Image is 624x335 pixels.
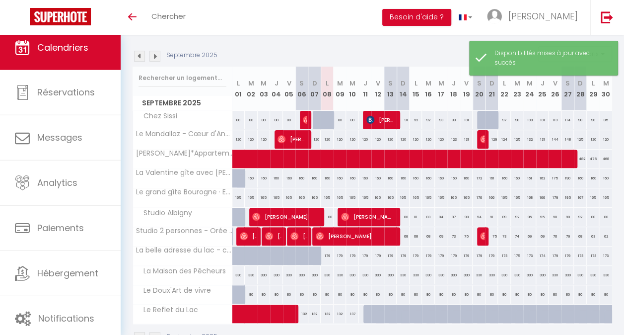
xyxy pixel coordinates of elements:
[561,169,574,187] div: 190
[511,208,524,226] div: 92
[299,79,304,88] abbr: S
[477,79,482,88] abbr: S
[447,227,460,246] div: 73
[601,11,613,23] img: logout
[283,169,296,187] div: 160
[523,208,536,226] div: 96
[536,227,549,246] div: 69
[245,169,258,187] div: 160
[574,188,587,207] div: 167
[549,266,561,284] div: 330
[321,130,334,149] div: 120
[270,67,283,111] th: 04
[283,67,296,111] th: 05
[308,266,321,284] div: 330
[401,79,406,88] abbr: D
[587,247,600,265] div: 173
[561,67,574,111] th: 27
[270,188,283,207] div: 165
[397,111,410,129] div: 91
[237,79,240,88] abbr: L
[258,67,271,111] th: 03
[232,266,245,284] div: 330
[592,79,595,88] abbr: L
[485,67,498,111] th: 21
[414,79,417,88] abbr: L
[287,79,291,88] abbr: V
[232,130,245,149] div: 120
[346,130,359,149] div: 120
[359,188,372,207] div: 165
[334,111,347,129] div: 80
[464,79,469,88] abbr: V
[561,188,574,207] div: 195
[511,130,524,149] div: 125
[561,130,574,149] div: 148
[523,130,536,149] div: 132
[245,188,258,207] div: 165
[574,227,587,246] div: 68
[334,247,347,265] div: 179
[371,266,384,284] div: 330
[473,169,485,187] div: 172
[480,227,484,246] span: [PERSON_NAME]
[410,208,422,226] div: 81
[536,111,549,129] div: 101
[410,130,422,149] div: 120
[321,208,334,226] div: 80
[321,188,334,207] div: 165
[334,67,347,111] th: 09
[435,266,448,284] div: 330
[435,188,448,207] div: 165
[485,247,498,265] div: 179
[410,188,422,207] div: 165
[487,9,502,24] img: ...
[258,169,271,187] div: 160
[435,111,448,129] div: 93
[473,247,485,265] div: 179
[37,131,82,144] span: Messages
[435,208,448,226] div: 84
[561,111,574,129] div: 114
[460,266,473,284] div: 330
[397,188,410,207] div: 165
[498,67,511,111] th: 22
[245,130,258,149] div: 120
[375,79,380,88] abbr: V
[397,130,410,149] div: 120
[460,247,473,265] div: 179
[359,169,372,187] div: 160
[498,130,511,149] div: 124
[252,207,318,226] span: [PERSON_NAME]
[135,188,234,196] span: Le grand gîte Bourogne · Evasion en Gîte Familial, [PERSON_NAME] et Terrasse
[498,266,511,284] div: 330
[523,188,536,207] div: 168
[447,188,460,207] div: 165
[270,169,283,187] div: 160
[435,169,448,187] div: 160
[334,266,347,284] div: 330
[561,227,574,246] div: 79
[283,111,296,129] div: 80
[303,110,307,129] span: [PERSON_NAME]
[523,266,536,284] div: 330
[523,67,536,111] th: 24
[151,11,186,21] span: Chercher
[334,169,347,187] div: 160
[337,79,343,88] abbr: M
[599,208,612,226] div: 80
[541,79,545,88] abbr: J
[511,247,524,265] div: 175
[447,67,460,111] th: 18
[422,169,435,187] div: 160
[549,169,561,187] div: 175
[37,267,98,279] span: Hébergement
[321,67,334,111] th: 08
[245,285,258,304] div: 80
[321,266,334,284] div: 330
[549,208,561,226] div: 98
[359,266,372,284] div: 330
[30,8,91,25] img: Super Booking
[232,188,245,207] div: 165
[346,247,359,265] div: 179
